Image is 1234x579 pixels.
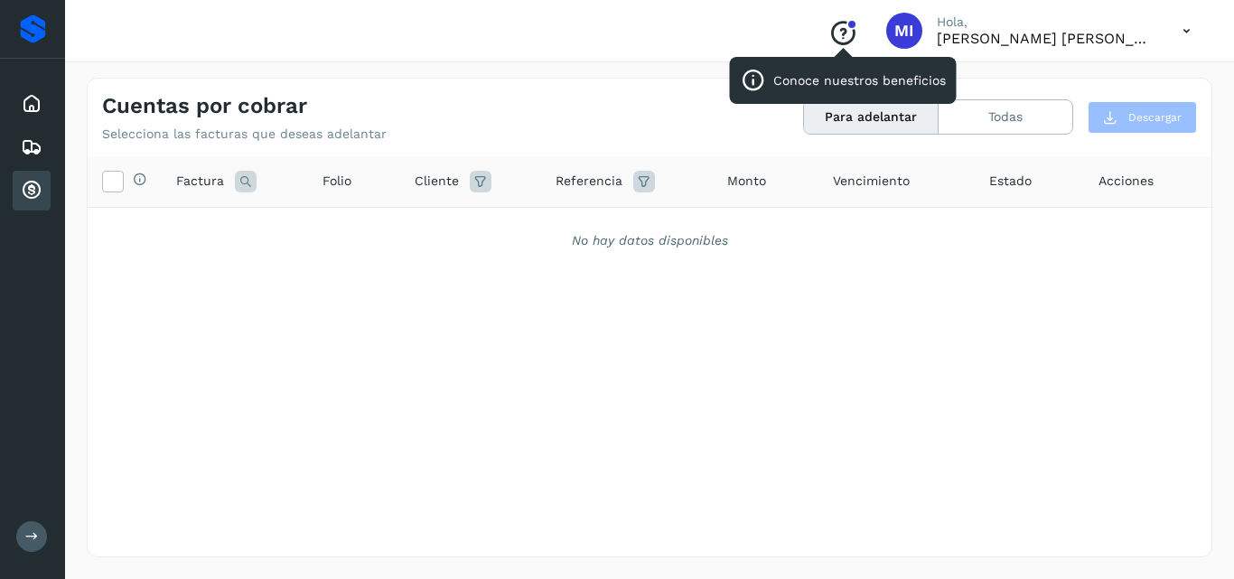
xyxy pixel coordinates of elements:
span: Estado [989,172,1032,191]
span: Vencimiento [833,172,910,191]
p: Selecciona las facturas que deseas adelantar [102,126,387,142]
div: No hay datos disponibles [111,231,1188,250]
span: Folio [323,172,351,191]
button: Descargar [1088,101,1197,134]
p: Hola, [937,14,1154,30]
span: Factura [176,172,224,191]
p: Conoce nuestros beneficios [773,73,946,89]
h4: Cuentas por cobrar [102,93,307,119]
div: Embarques [13,127,51,167]
p: Magda Imelda Ramos Gelacio [937,30,1154,47]
button: Para adelantar [804,100,939,134]
span: Referencia [556,172,622,191]
a: Conoce nuestros beneficios [828,34,857,49]
div: Inicio [13,84,51,124]
span: Monto [727,172,766,191]
div: Cuentas por cobrar [13,171,51,210]
span: Descargar [1128,109,1182,126]
span: Acciones [1098,172,1154,191]
button: Todas [939,100,1072,134]
span: Cliente [415,172,459,191]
